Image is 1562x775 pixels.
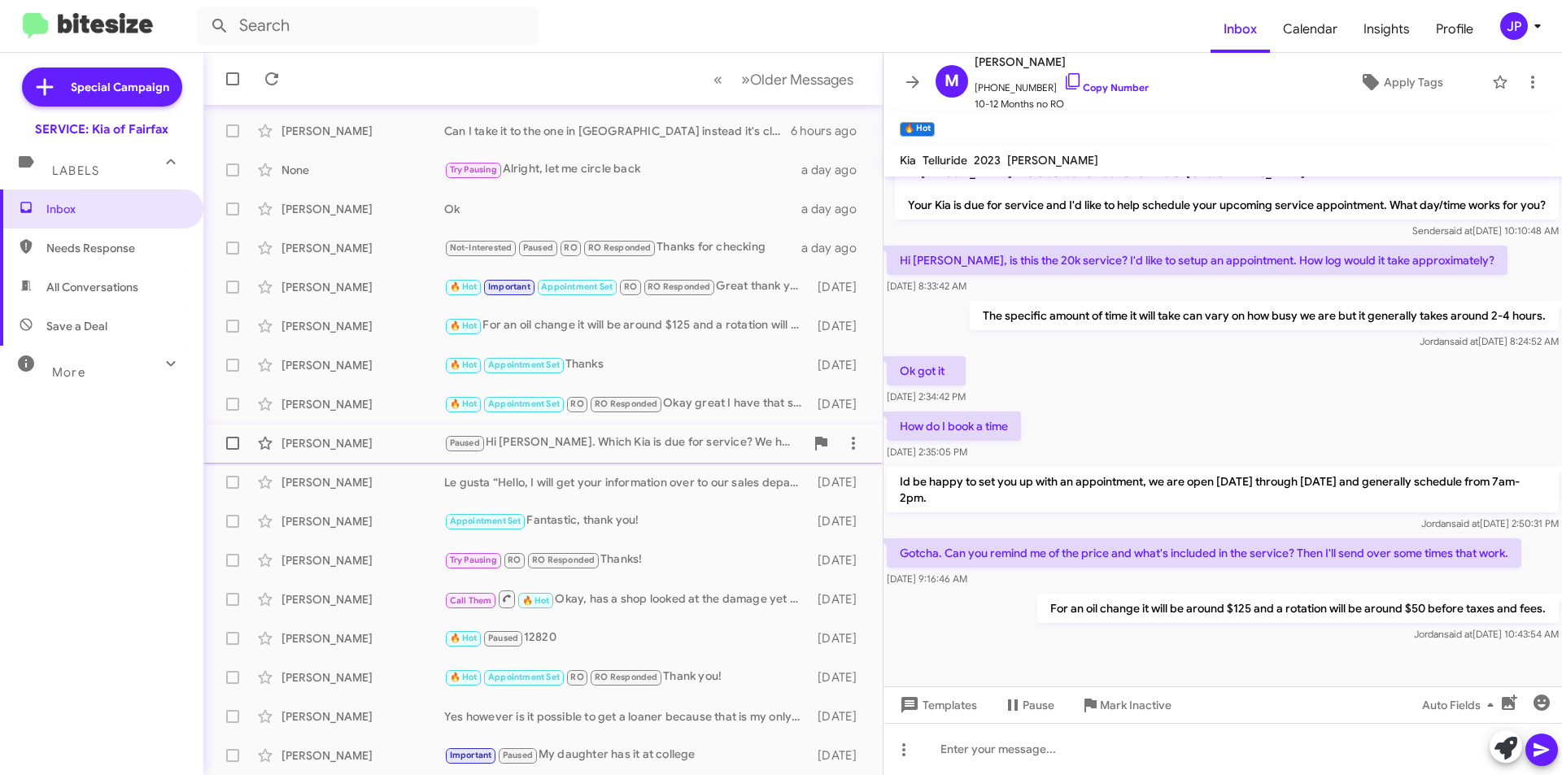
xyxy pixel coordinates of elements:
[809,669,870,686] div: [DATE]
[1037,594,1559,623] p: For an oil change it will be around $125 and a rotation will be around $50 before taxes and fees.
[444,629,809,647] div: 12820
[522,595,550,606] span: 🔥 Hot
[801,162,870,178] div: a day ago
[488,633,518,643] span: Paused
[887,573,967,585] span: [DATE] 9:16:46 AM
[52,365,85,380] span: More
[900,153,916,168] span: Kia
[1211,6,1270,53] a: Inbox
[564,242,577,253] span: RO
[281,162,444,178] div: None
[1412,224,1559,237] span: Sender [DATE] 10:10:48 AM
[741,69,750,89] span: »
[281,591,444,607] div: [PERSON_NAME]
[705,63,863,96] nav: Page navigation example
[1450,335,1478,347] span: said at
[508,555,521,565] span: RO
[71,79,169,95] span: Special Campaign
[895,158,1559,220] p: Hi [PERSON_NAME] this is Jordan at Ourisman Kia of [GEOGRAPHIC_DATA]. Your Kia is due for service...
[1421,517,1559,529] span: Jordan [DATE] 2:50:31 PM
[444,355,809,374] div: Thanks
[731,63,863,96] button: Next
[801,201,870,217] div: a day ago
[450,320,478,331] span: 🔥 Hot
[46,201,185,217] span: Inbox
[281,630,444,647] div: [PERSON_NAME]
[595,398,657,409] span: RO Responded
[1100,690,1171,720] span: Mark Inactive
[444,474,809,490] div: Le gusta “Hello, I will get your information over to our sales department!”
[541,281,613,292] span: Appointment Set
[450,242,513,253] span: Not-Interested
[444,238,801,257] div: Thanks for checking
[809,591,870,607] div: [DATE]
[444,512,809,530] div: Fantastic, thank you!
[450,164,497,175] span: Try Pausing
[595,672,657,682] span: RO Responded
[809,630,870,647] div: [DATE]
[1500,12,1528,40] div: JP
[444,201,801,217] div: Ok
[975,72,1149,96] span: [PHONE_NUMBER]
[887,356,966,385] p: Ok got it
[450,516,521,526] span: Appointment Set
[570,672,583,682] span: RO
[1420,335,1559,347] span: Jordan [DATE] 8:24:52 AM
[450,398,478,409] span: 🔥 Hot
[444,123,791,139] div: Can I take it to the one in [GEOGRAPHIC_DATA] instead it's closer?
[450,750,492,760] span: Important
[488,359,560,370] span: Appointment Set
[281,747,444,764] div: [PERSON_NAME]
[990,690,1067,720] button: Pause
[488,281,530,292] span: Important
[197,7,539,46] input: Search
[1422,690,1500,720] span: Auto Fields
[281,279,444,295] div: [PERSON_NAME]
[450,633,478,643] span: 🔥 Hot
[974,153,1001,168] span: 2023
[1451,517,1480,529] span: said at
[897,690,977,720] span: Templates
[444,746,809,764] div: My daughter has it at college
[1270,6,1350,53] a: Calendar
[281,240,444,256] div: [PERSON_NAME]
[1350,6,1423,53] span: Insights
[809,552,870,568] div: [DATE]
[570,398,583,409] span: RO
[1414,628,1559,640] span: Jordan [DATE] 10:43:54 AM
[713,69,722,89] span: «
[444,277,809,296] div: Great thank you!
[1444,628,1473,640] span: said at
[1486,12,1544,40] button: JP
[46,279,138,295] span: All Conversations
[444,160,801,179] div: Alright, let me circle back
[1423,6,1486,53] a: Profile
[809,474,870,490] div: [DATE]
[444,316,809,335] div: For an oil change it will be around $125 and a rotation will be around $50 before taxes and fees.
[900,122,935,137] small: 🔥 Hot
[1063,81,1149,94] a: Copy Number
[975,52,1149,72] span: [PERSON_NAME]
[281,318,444,334] div: [PERSON_NAME]
[809,279,870,295] div: [DATE]
[1007,153,1098,168] span: [PERSON_NAME]
[488,672,560,682] span: Appointment Set
[1317,67,1484,97] button: Apply Tags
[22,67,182,107] a: Special Campaign
[1023,690,1054,720] span: Pause
[887,446,967,458] span: [DATE] 2:35:05 PM
[450,438,480,448] span: Paused
[281,396,444,412] div: [PERSON_NAME]
[750,71,853,89] span: Older Messages
[945,68,959,94] span: M
[887,390,966,403] span: [DATE] 2:34:42 PM
[444,394,809,413] div: Okay great I have that scheduled for you!
[884,690,990,720] button: Templates
[809,708,870,725] div: [DATE]
[488,398,560,409] span: Appointment Set
[281,552,444,568] div: [PERSON_NAME]
[809,318,870,334] div: [DATE]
